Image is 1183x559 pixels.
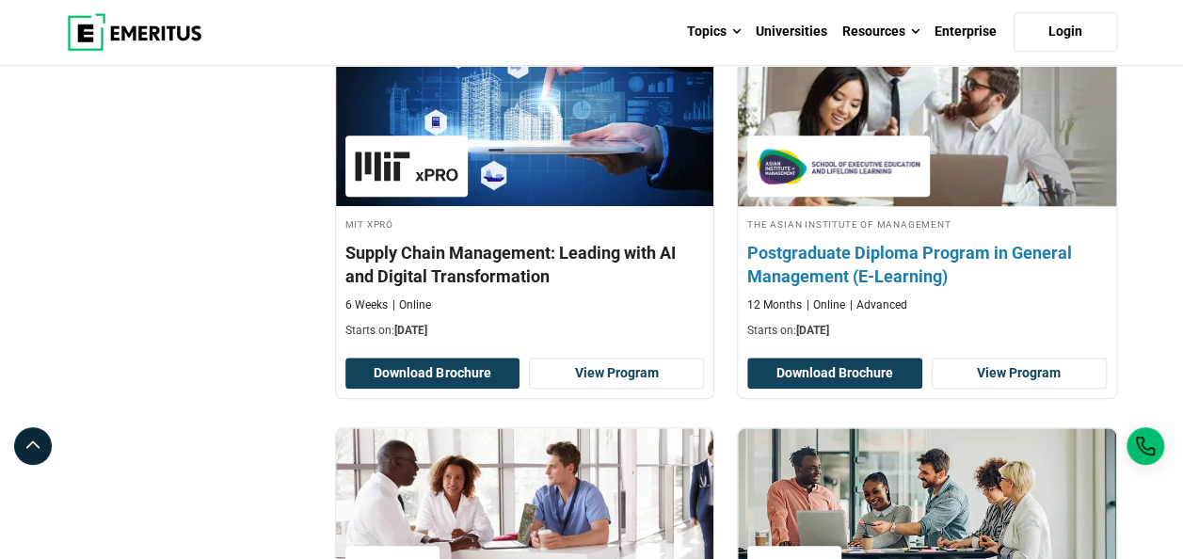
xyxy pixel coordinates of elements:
a: Business Management Course by The Asian Institute of Management - September 30, 2025 The Asian In... [738,18,1116,348]
p: Starts on: [345,323,705,339]
h4: The Asian Institute of Management [747,216,1107,232]
p: Online [392,297,431,313]
p: Online [807,297,845,313]
h4: Supply Chain Management: Leading with AI and Digital Transformation [345,241,705,288]
button: Download Brochure [345,358,520,390]
span: [DATE] [796,324,829,337]
p: 6 Weeks [345,297,388,313]
h4: MIT xPRO [345,216,705,232]
img: MIT xPRO [355,145,458,187]
p: Starts on: [747,323,1107,339]
a: Technology Course by MIT xPRO - November 13, 2025 MIT xPRO MIT xPRO Supply Chain Management: Lead... [336,18,714,348]
p: Advanced [850,297,907,313]
a: Login [1014,12,1117,52]
img: The Asian Institute of Management [757,145,920,187]
p: 12 Months [747,297,802,313]
img: Supply Chain Management: Leading with AI and Digital Transformation | Online Technology Course [336,18,714,206]
h4: Postgraduate Diploma Program in General Management (E-Learning) [747,241,1107,288]
a: View Program [932,358,1107,390]
span: [DATE] [394,324,427,337]
img: Postgraduate Diploma Program in General Management (E-Learning) | Online Business Management Course [719,8,1135,216]
button: Download Brochure [747,358,922,390]
a: View Program [529,358,704,390]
